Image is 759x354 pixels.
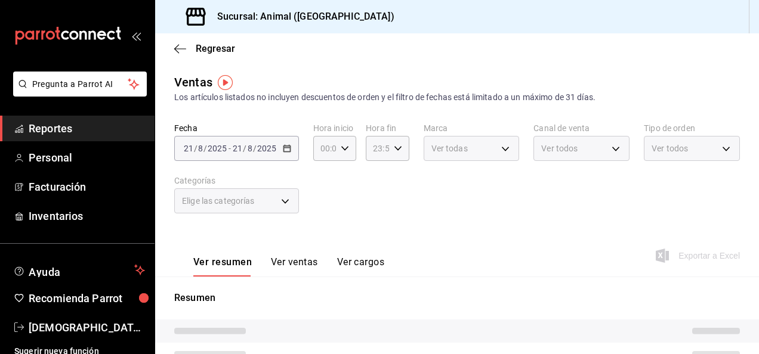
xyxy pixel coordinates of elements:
[232,144,243,153] input: --
[652,142,688,154] span: Ver todos
[196,43,235,54] span: Regresar
[29,150,145,166] span: Personal
[13,72,147,97] button: Pregunta a Parrot AI
[247,144,253,153] input: --
[337,256,385,277] button: Ver cargos
[183,144,194,153] input: --
[193,256,252,277] button: Ver resumen
[198,144,203,153] input: --
[32,78,128,91] span: Pregunta a Parrot AI
[541,142,578,154] span: Ver todos
[29,263,129,277] span: Ayuda
[8,86,147,99] a: Pregunta a Parrot AI
[431,142,468,154] span: Ver todas
[313,124,356,132] label: Hora inicio
[193,256,384,277] div: navigation tabs
[243,144,246,153] span: /
[203,144,207,153] span: /
[29,120,145,136] span: Reportes
[207,144,227,153] input: ----
[29,208,145,224] span: Inventarios
[208,10,394,24] h3: Sucursal: Animal ([GEOGRAPHIC_DATA])
[174,291,740,305] p: Resumen
[253,144,257,153] span: /
[174,73,212,91] div: Ventas
[29,290,145,306] span: Recomienda Parrot
[131,31,141,41] button: open_drawer_menu
[174,124,299,132] label: Fecha
[424,124,520,132] label: Marca
[194,144,198,153] span: /
[257,144,277,153] input: ----
[182,195,255,207] span: Elige las categorías
[174,176,299,185] label: Categorías
[644,124,740,132] label: Tipo de orden
[29,319,145,336] span: [DEMOGRAPHIC_DATA][PERSON_NAME]
[229,144,231,153] span: -
[29,179,145,195] span: Facturación
[218,75,233,90] img: Tooltip marker
[174,91,740,104] div: Los artículos listados no incluyen descuentos de orden y el filtro de fechas está limitado a un m...
[271,256,318,277] button: Ver ventas
[174,43,235,54] button: Regresar
[366,124,409,132] label: Hora fin
[533,124,630,132] label: Canal de venta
